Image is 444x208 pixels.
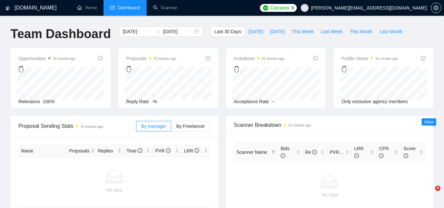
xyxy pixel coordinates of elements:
[126,99,149,104] span: Reply Rate
[95,145,124,157] th: Replies
[154,57,176,60] time: 41 minutes ago
[404,146,416,158] span: Score
[341,63,398,76] div: 0
[184,148,199,153] span: LRR
[176,124,205,129] span: By Freelancer
[206,56,210,60] span: info-circle
[18,145,66,157] th: Name
[317,26,346,37] button: Last Week
[234,99,269,104] span: Acceptance Rate
[281,153,285,158] span: info-circle
[110,5,115,10] span: dashboard
[375,57,398,60] time: 41 minutes ago
[312,150,317,154] span: info-circle
[270,4,290,12] span: Connects:
[354,153,359,158] span: info-circle
[21,186,208,194] div: No data
[18,63,76,76] div: 0
[302,6,307,10] span: user
[152,99,157,104] span: -%
[98,56,103,60] span: info-circle
[234,55,284,62] span: Invitations
[155,29,160,34] span: swap-right
[248,28,263,35] span: [DATE]
[81,125,103,128] time: 41 minutes ago
[354,146,363,158] span: LRR
[263,5,268,11] img: upwork-logo.png
[66,145,95,157] th: Proposals
[346,26,376,37] button: This Month
[245,26,267,37] button: [DATE]
[18,122,136,130] span: Proposal Sending Stats
[98,147,116,154] span: Replies
[350,28,372,35] span: This Month
[267,26,288,37] button: [DATE]
[127,148,142,153] span: Time
[431,3,441,13] button: setting
[431,5,441,11] a: setting
[166,148,171,153] span: info-circle
[292,28,314,35] span: This Week
[77,5,97,11] a: homeHome
[379,153,384,158] span: info-circle
[53,57,75,60] time: 33 minutes ago
[271,150,275,154] span: filter
[214,28,241,35] span: Last 30 Days
[118,5,140,11] span: Dashboard
[341,55,398,62] span: Profile Views
[422,186,437,201] iframe: Intercom live chat
[379,146,389,158] span: CPR
[435,186,440,191] span: 9
[234,121,426,129] span: Scanner Breakdown
[43,99,55,104] span: 100%
[341,99,408,104] span: Only exclusive agency members
[155,148,171,153] span: PVR
[11,26,111,42] h1: Team Dashboard
[404,153,408,158] span: info-circle
[237,150,267,155] span: Scanner Name
[163,28,193,35] input: End date
[155,29,160,34] span: to
[289,124,311,127] time: 41 minutes ago
[380,28,402,35] span: Last Month
[211,26,245,37] button: Last 30 Days
[313,56,318,60] span: info-circle
[195,148,199,153] span: info-circle
[281,146,290,158] span: Bids
[123,28,152,35] input: Start date
[270,28,285,35] span: [DATE]
[18,55,76,62] span: Opportunities
[153,5,177,11] a: searchScanner
[234,63,284,76] div: 0
[18,99,40,104] span: Relevance
[126,63,176,76] div: 0
[424,119,433,125] span: New
[270,147,277,157] span: filter
[421,56,426,60] span: info-circle
[330,150,345,155] span: PVR
[6,3,10,13] img: logo
[305,150,317,155] span: Re
[126,55,176,62] span: Proposals
[138,148,142,153] span: info-circle
[321,28,342,35] span: Last Week
[262,57,284,60] time: 41 minutes ago
[69,147,89,154] span: Proposals
[141,124,166,129] span: By manager
[376,26,406,37] button: Last Month
[292,4,294,12] span: 0
[288,26,317,37] button: This Week
[237,191,423,198] div: No data
[271,99,274,104] span: --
